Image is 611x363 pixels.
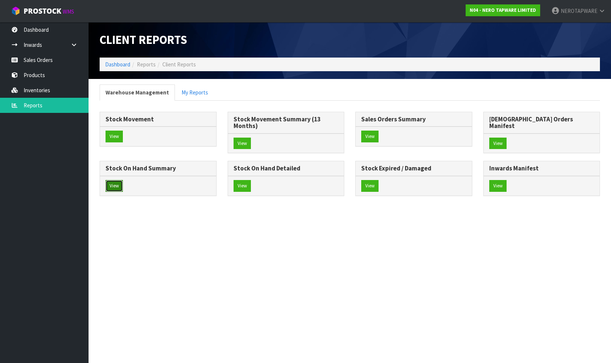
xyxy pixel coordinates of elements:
button: View [106,131,123,142]
h3: Inwards Manifest [489,165,594,172]
button: View [234,138,251,149]
a: Warehouse Management [100,84,175,100]
h3: Stock On Hand Detailed [234,165,339,172]
button: View [361,131,379,142]
button: View [489,180,507,192]
button: View [106,180,123,192]
h3: Stock Movement Summary (13 Months) [234,116,339,129]
span: Client Reports [100,32,187,47]
span: Reports [137,61,156,68]
h3: Stock On Hand Summary [106,165,211,172]
small: WMS [63,8,74,15]
h3: [DEMOGRAPHIC_DATA] Orders Manifest [489,116,594,129]
h3: Stock Expired / Damaged [361,165,466,172]
button: View [361,180,379,192]
span: NEROTAPWARE [561,7,597,14]
button: View [489,138,507,149]
img: cube-alt.png [11,6,20,15]
span: Client Reports [162,61,196,68]
h3: Sales Orders Summary [361,116,466,123]
strong: N04 - NERO TAPWARE LIMITED [470,7,536,13]
a: Dashboard [105,61,130,68]
span: ProStock [24,6,61,16]
button: View [234,180,251,192]
h3: Stock Movement [106,116,211,123]
a: My Reports [176,84,214,100]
